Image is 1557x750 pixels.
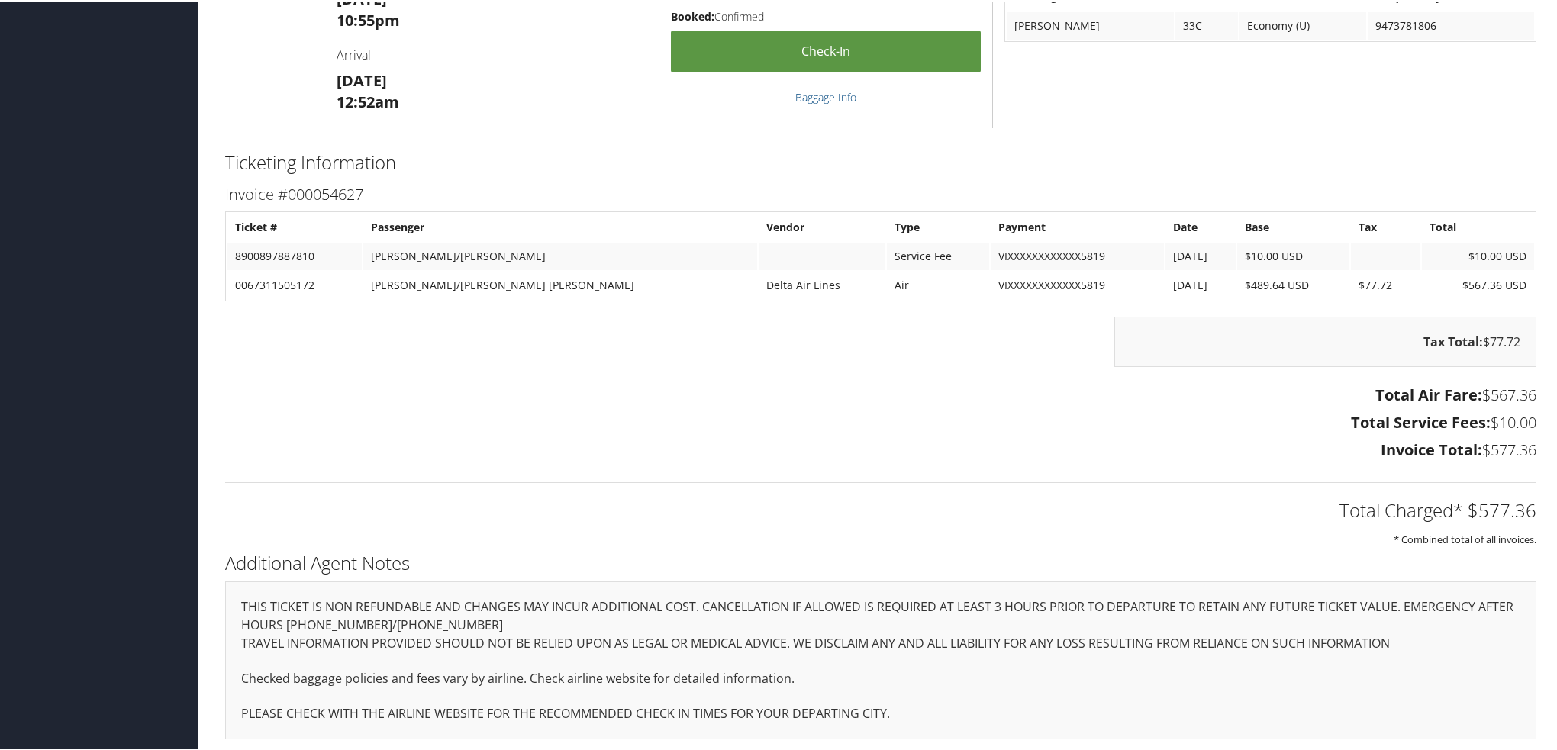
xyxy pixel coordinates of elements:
[795,89,856,103] a: Baggage Info
[991,241,1164,269] td: VIXXXXXXXXXXXX5819
[991,212,1164,240] th: Payment
[337,45,647,62] h4: Arrival
[1423,332,1483,349] strong: Tax Total:
[759,270,885,298] td: Delta Air Lines
[225,549,1536,575] h2: Additional Agent Notes
[225,580,1536,738] div: THIS TICKET IS NON REFUNDABLE AND CHANGES MAY INCUR ADDITIONAL COST. CANCELLATION IF ALLOWED IS R...
[363,270,758,298] td: [PERSON_NAME]/[PERSON_NAME] [PERSON_NAME]
[1165,241,1236,269] td: [DATE]
[1351,212,1420,240] th: Tax
[1175,11,1237,38] td: 33C
[1375,383,1482,404] strong: Total Air Fare:
[671,8,714,22] strong: Booked:
[1007,11,1175,38] td: [PERSON_NAME]
[241,668,1520,687] p: Checked baggage policies and fees vary by airline. Check airline website for detailed information.
[1422,241,1534,269] td: $10.00 USD
[225,383,1536,404] h3: $567.36
[241,633,1520,652] p: TRAVEL INFORMATION PROVIDED SHOULD NOT BE RELIED UPON AS LEGAL OR MEDICAL ADVICE. WE DISCLAIM ANY...
[1237,212,1349,240] th: Base
[1422,270,1534,298] td: $567.36 USD
[1381,438,1482,459] strong: Invoice Total:
[1422,212,1534,240] th: Total
[887,241,989,269] td: Service Fee
[363,212,758,240] th: Passenger
[227,270,362,298] td: 0067311505172
[1351,410,1491,431] strong: Total Service Fees:
[759,212,885,240] th: Vendor
[225,438,1536,459] h3: $577.36
[1351,270,1420,298] td: $77.72
[887,270,989,298] td: Air
[225,182,1536,204] h3: Invoice #000054627
[225,496,1536,522] h2: Total Charged* $577.36
[1237,241,1349,269] td: $10.00 USD
[991,270,1164,298] td: VIXXXXXXXXXXXX5819
[227,241,362,269] td: 8900897887810
[227,212,362,240] th: Ticket #
[1165,212,1236,240] th: Date
[887,212,989,240] th: Type
[225,410,1536,432] h3: $10.00
[225,148,1536,174] h2: Ticketing Information
[241,703,1520,723] p: PLEASE CHECK WITH THE AIRLINE WEBSITE FOR THE RECOMMENDED CHECK IN TIMES FOR YOUR DEPARTING CITY.
[1237,270,1349,298] td: $489.64 USD
[671,29,981,71] a: Check-in
[1394,531,1536,545] small: * Combined total of all invoices.
[1114,315,1536,365] div: $77.72
[1165,270,1236,298] td: [DATE]
[337,90,399,111] strong: 12:52am
[363,241,758,269] td: [PERSON_NAME]/[PERSON_NAME]
[1239,11,1366,38] td: Economy (U)
[337,8,400,29] strong: 10:55pm
[1368,11,1534,38] td: 9473781806
[337,69,387,89] strong: [DATE]
[671,8,981,23] h5: Confirmed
